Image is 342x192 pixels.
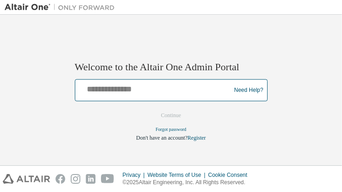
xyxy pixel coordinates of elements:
img: Altair One [5,3,119,12]
span: Don't have an account? [136,135,188,141]
img: linkedin.svg [86,174,95,184]
div: Website Terms of Use [147,171,208,179]
img: youtube.svg [101,174,114,184]
a: Register [187,135,206,141]
img: altair_logo.svg [3,174,50,184]
h2: Welcome to the Altair One Admin Portal [75,61,268,73]
div: Privacy [123,171,147,179]
img: instagram.svg [71,174,80,184]
a: Forgot password [156,127,186,132]
img: facebook.svg [56,174,65,184]
p: © 2025 Altair Engineering, Inc. All Rights Reserved. [123,179,253,186]
div: Cookie Consent [208,171,252,179]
